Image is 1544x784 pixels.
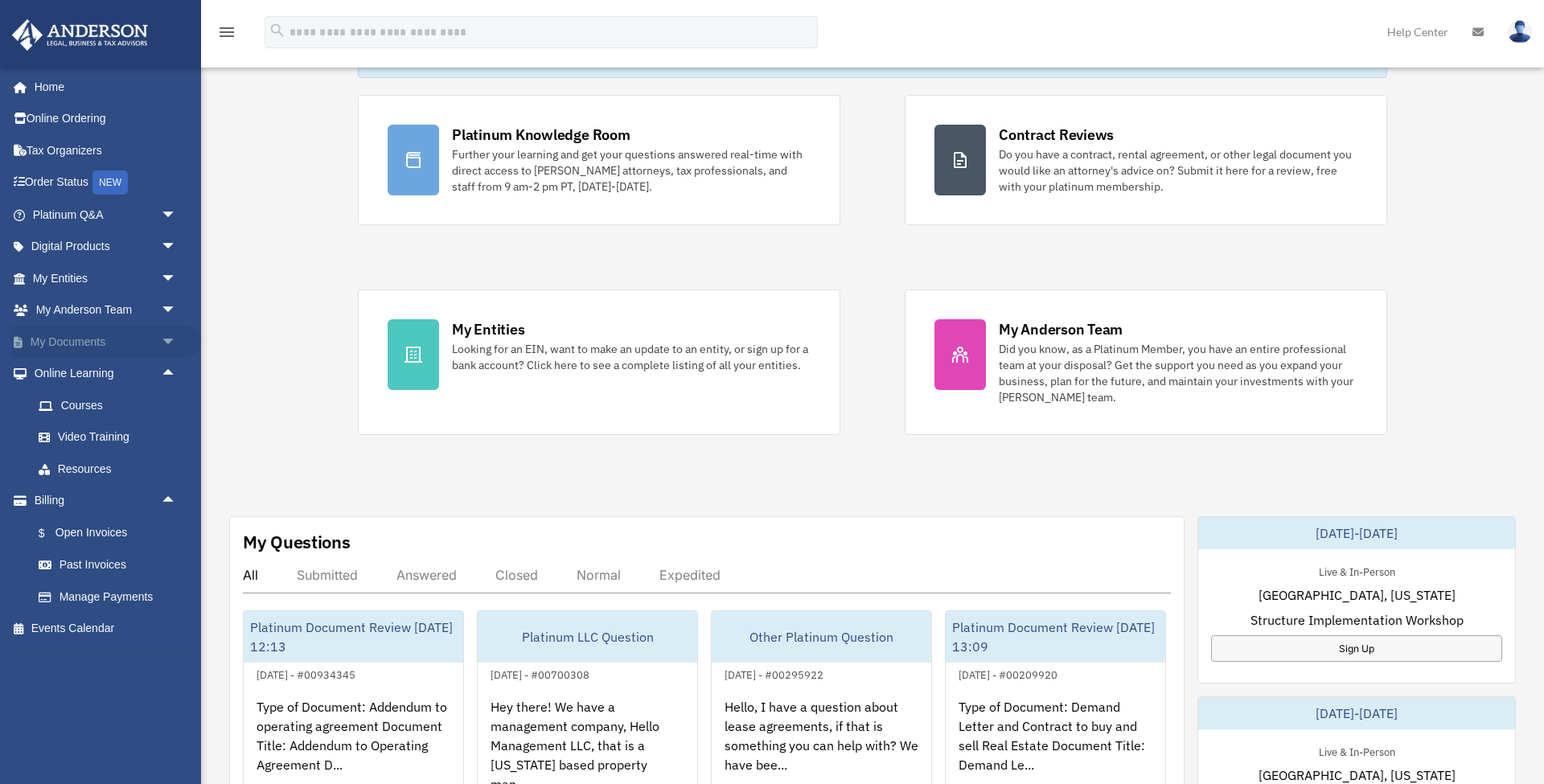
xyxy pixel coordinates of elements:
a: Sign Up [1211,635,1502,662]
a: Digital Productsarrow_drop_down [11,231,201,263]
a: Video Training [23,421,201,454]
div: [DATE]-[DATE] [1198,697,1515,729]
div: Platinum Document Review [DATE] 13:09 [946,611,1165,663]
a: Billingarrow_drop_up [11,485,201,517]
i: search [269,22,286,39]
span: arrow_drop_down [161,294,193,327]
div: Live & In-Person [1306,562,1408,579]
span: arrow_drop_up [161,358,193,391]
img: Anderson Advisors Platinum Portal [7,19,153,51]
img: User Pic [1508,20,1532,43]
div: Normal [577,567,621,583]
div: [DATE] - #00934345 [244,665,368,682]
a: Courses [23,389,201,421]
span: arrow_drop_down [161,199,193,232]
div: My Entities [452,319,524,339]
div: Platinum LLC Question [478,611,697,663]
div: [DATE] - #00209920 [946,665,1070,682]
a: My Documentsarrow_drop_down [11,326,201,358]
span: arrow_drop_up [161,485,193,518]
a: My Anderson Teamarrow_drop_down [11,294,201,326]
a: Home [11,71,193,103]
span: Structure Implementation Workshop [1250,610,1464,630]
div: My Questions [243,530,351,554]
a: Tax Organizers [11,134,201,166]
a: Order StatusNEW [11,166,201,199]
a: Contract Reviews Do you have a contract, rental agreement, or other legal document you would like... [905,95,1387,225]
div: My Anderson Team [999,319,1123,339]
a: Platinum Q&Aarrow_drop_down [11,199,201,231]
div: Contract Reviews [999,125,1114,145]
div: [DATE] - #00700308 [478,665,602,682]
div: Other Platinum Question [712,611,931,663]
a: Events Calendar [11,613,201,645]
a: Platinum Knowledge Room Further your learning and get your questions answered real-time with dire... [358,95,840,225]
div: Did you know, as a Platinum Member, you have an entire professional team at your disposal? Get th... [999,341,1357,405]
div: Answered [396,567,457,583]
a: My Entities Looking for an EIN, want to make an update to an entity, or sign up for a bank accoun... [358,289,840,435]
div: Live & In-Person [1306,742,1408,759]
div: Submitted [297,567,358,583]
a: Online Ordering [11,103,201,135]
div: Expedited [659,567,721,583]
a: Manage Payments [23,581,201,613]
a: Online Learningarrow_drop_up [11,358,201,390]
span: arrow_drop_down [161,262,193,295]
div: Further your learning and get your questions answered real-time with direct access to [PERSON_NAM... [452,146,811,195]
a: menu [217,28,236,42]
i: menu [217,23,236,42]
a: Past Invoices [23,549,201,581]
a: My Anderson Team Did you know, as a Platinum Member, you have an entire professional team at your... [905,289,1387,435]
div: Platinum Knowledge Room [452,125,630,145]
span: [GEOGRAPHIC_DATA], [US_STATE] [1259,585,1456,605]
a: My Entitiesarrow_drop_down [11,262,201,294]
div: [DATE] - #00295922 [712,665,836,682]
span: $ [47,523,55,544]
div: All [243,567,258,583]
a: Resources [23,453,201,485]
span: arrow_drop_down [161,231,193,264]
div: Platinum Document Review [DATE] 12:13 [244,611,463,663]
a: $Open Invoices [23,516,201,549]
div: Looking for an EIN, want to make an update to an entity, or sign up for a bank account? Click her... [452,341,811,373]
div: NEW [92,170,128,195]
span: arrow_drop_down [161,326,193,359]
div: Closed [495,567,538,583]
div: Do you have a contract, rental agreement, or other legal document you would like an attorney's ad... [999,146,1357,195]
div: [DATE]-[DATE] [1198,517,1515,549]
